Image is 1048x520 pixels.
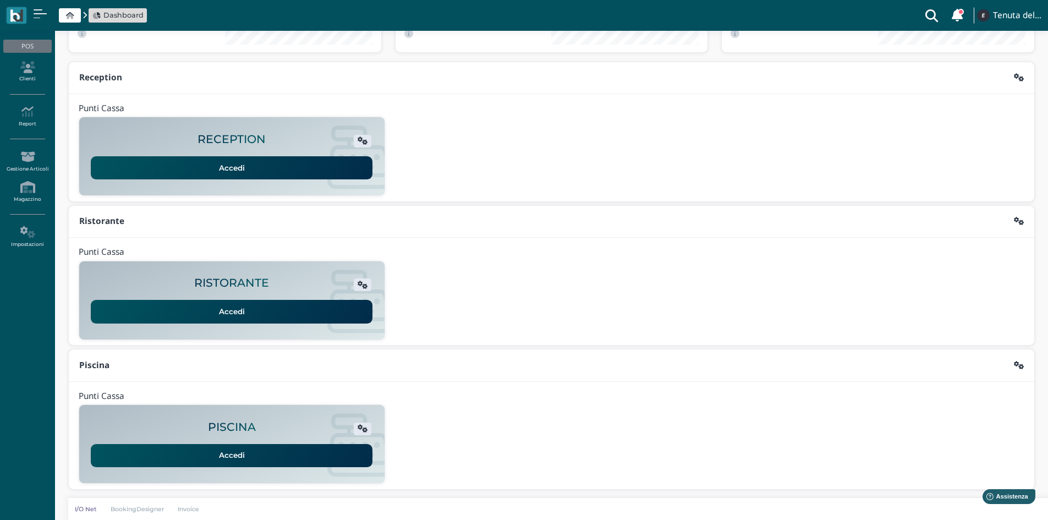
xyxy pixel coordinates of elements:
a: Accedi [91,300,372,323]
a: Invoice [171,505,207,513]
a: Accedi [91,156,372,179]
b: Piscina [79,359,109,371]
span: Assistenza [32,9,73,17]
a: Gestione Articoli [3,146,51,177]
a: Dashboard [92,10,144,20]
a: BookingDesigner [103,505,171,513]
p: I/O Net [75,505,97,513]
h4: Punti Cassa [79,248,124,257]
h4: Punti Cassa [79,392,124,401]
iframe: Help widget launcher [970,486,1039,511]
a: Clienti [3,57,51,87]
h2: RISTORANTE [194,277,269,289]
h4: Tenuta del Barco [993,11,1041,20]
img: ... [977,9,989,21]
a: ... Tenuta del Barco [975,2,1041,29]
a: Report [3,101,51,132]
h4: Punti Cassa [79,104,124,113]
span: Dashboard [103,10,144,20]
img: logo [10,9,23,22]
h2: PISCINA [208,421,256,434]
a: Accedi [91,444,372,467]
h2: RECEPTION [197,133,266,146]
b: Ristorante [79,215,124,227]
a: Impostazioni [3,222,51,252]
div: POS [3,40,51,53]
a: Magazzino [3,177,51,207]
b: Reception [79,72,122,83]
